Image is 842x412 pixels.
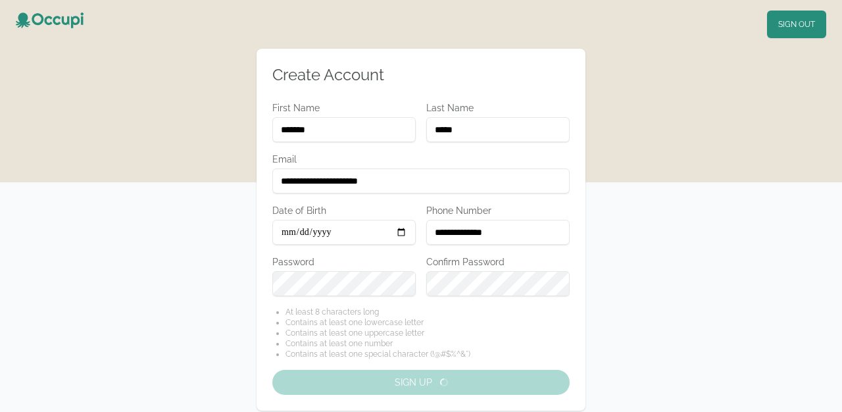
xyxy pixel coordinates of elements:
[767,11,826,38] button: Sign Out
[272,153,570,166] label: Email
[285,328,570,338] li: Contains at least one uppercase letter
[285,307,570,317] li: At least 8 characters long
[426,255,570,269] label: Confirm Password
[285,349,570,359] li: Contains at least one special character (!@#$%^&*)
[426,101,570,115] label: Last Name
[285,317,570,328] li: Contains at least one lowercase letter
[272,255,416,269] label: Password
[285,338,570,349] li: Contains at least one number
[272,64,570,86] h2: Create Account
[272,204,416,217] label: Date of Birth
[272,101,416,115] label: First Name
[426,204,570,217] label: Phone Number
